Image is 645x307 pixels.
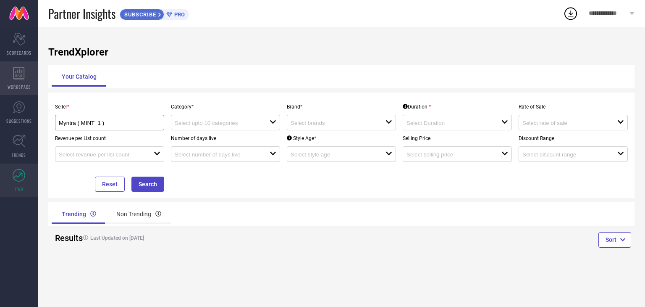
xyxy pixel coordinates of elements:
div: Your Catalog [52,66,107,87]
div: Duration [403,104,431,110]
div: Open download list [563,6,578,21]
h4: Last Updated on [DATE] [79,235,311,241]
span: SUBSCRIBE [120,11,158,18]
div: Non Trending [106,204,171,224]
span: TRENDS [12,152,26,158]
p: Number of days live [171,135,280,141]
input: Select upto 10 categories [175,120,260,126]
span: FWD [15,186,23,192]
div: Myntra ( MINT_1 ) [59,119,160,127]
span: SCORECARDS [7,50,31,56]
input: Select style age [291,151,376,158]
input: Select brands [291,120,376,126]
input: Select seller [59,120,150,126]
p: Brand [287,104,396,110]
p: Selling Price [403,135,512,141]
p: Discount Range [519,135,628,141]
input: Select number of days live [175,151,260,158]
div: Style Age [287,135,316,141]
a: SUBSCRIBEPRO [120,7,189,20]
input: Select selling price [406,151,492,158]
h2: Results [55,233,72,243]
button: Search [131,177,164,192]
input: Select revenue per list count [59,151,144,158]
input: Select rate of sale [522,120,608,126]
h1: TrendXplorer [48,46,635,58]
button: Sort [598,232,631,247]
p: Seller [55,104,164,110]
button: Reset [95,177,125,192]
span: Partner Insights [48,5,115,22]
div: Trending [52,204,106,224]
span: WORKSPACE [8,84,31,90]
p: Category [171,104,280,110]
p: Rate of Sale [519,104,628,110]
input: Select Duration [406,120,492,126]
span: PRO [172,11,185,18]
span: SUGGESTIONS [6,118,32,124]
p: Revenue per List count [55,135,164,141]
input: Select discount range [522,151,608,158]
